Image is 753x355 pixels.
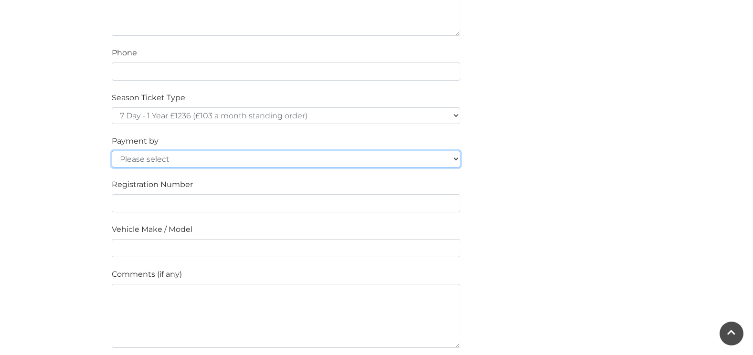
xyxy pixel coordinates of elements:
label: Payment by [112,136,159,147]
label: Vehicle Make / Model [112,224,192,235]
label: Comments (if any) [112,269,182,280]
label: Registration Number [112,179,193,190]
label: Season Ticket Type [112,92,185,104]
label: Phone [112,47,137,59]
